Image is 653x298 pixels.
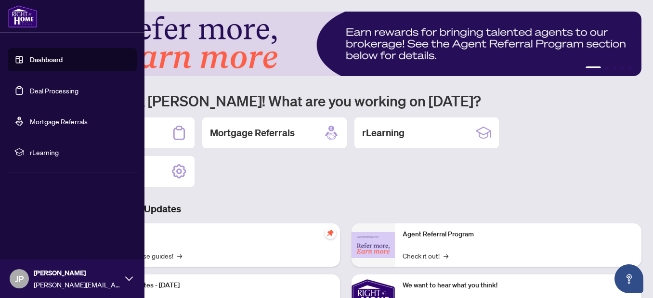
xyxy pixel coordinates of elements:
[30,147,130,157] span: rLearning
[362,126,405,140] h2: rLearning
[444,250,448,261] span: →
[620,66,624,70] button: 4
[403,250,448,261] a: Check it out!→
[403,280,634,291] p: We want to hear what you think!
[34,268,120,278] span: [PERSON_NAME]
[8,5,38,28] img: logo
[101,280,332,291] p: Platform Updates - [DATE]
[628,66,632,70] button: 5
[210,126,295,140] h2: Mortgage Referrals
[34,279,120,290] span: [PERSON_NAME][EMAIL_ADDRESS][PERSON_NAME][PERSON_NAME][DOMAIN_NAME]
[30,55,63,64] a: Dashboard
[30,117,88,126] a: Mortgage Referrals
[403,229,634,240] p: Agent Referral Program
[352,232,395,259] img: Agent Referral Program
[605,66,609,70] button: 2
[50,12,641,76] img: Slide 0
[50,202,641,216] h3: Brokerage & Industry Updates
[177,250,182,261] span: →
[613,66,616,70] button: 3
[325,227,336,239] span: pushpin
[30,86,78,95] a: Deal Processing
[50,91,641,110] h1: Welcome back [PERSON_NAME]! What are you working on [DATE]?
[614,264,643,293] button: Open asap
[101,229,332,240] p: Self-Help
[15,272,24,285] span: JP
[586,66,601,70] button: 1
